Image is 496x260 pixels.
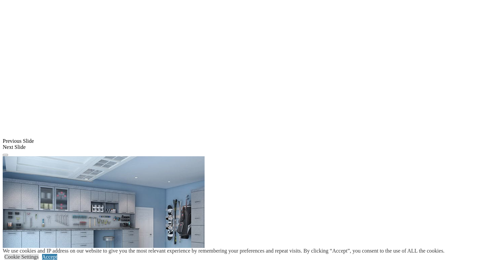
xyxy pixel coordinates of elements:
button: Click here to pause slide show [3,154,8,156]
div: Previous Slide [3,138,493,144]
div: We use cookies and IP address on our website to give you the most relevant experience by remember... [3,248,445,254]
a: Cookie Settings [4,254,39,260]
a: Accept [42,254,57,260]
div: Next Slide [3,144,493,150]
